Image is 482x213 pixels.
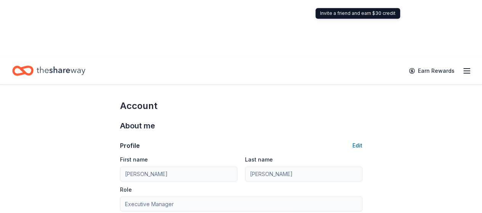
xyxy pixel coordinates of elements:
[120,156,148,163] label: First name
[120,100,362,112] div: Account
[120,186,132,194] label: Role
[12,62,85,80] a: Home
[120,141,140,150] div: Profile
[315,8,400,19] div: Invite a friend and earn $30 credit
[120,120,362,132] div: About me
[404,64,459,78] a: Earn Rewards
[352,141,362,150] button: Edit
[245,156,273,163] label: Last name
